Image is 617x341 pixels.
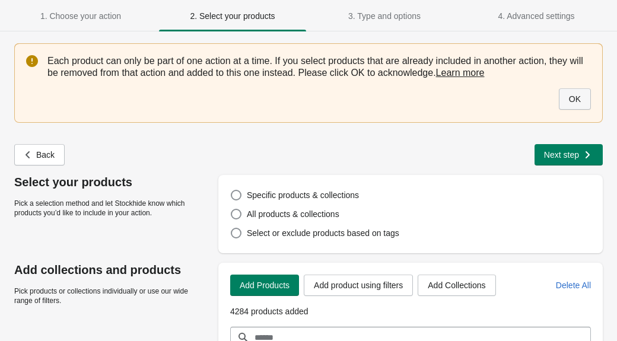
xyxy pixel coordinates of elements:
span: 4. Advanced settings [498,11,574,21]
button: Add Products [230,275,299,296]
span: OK [569,94,581,104]
span: Select or exclude products based on tags [247,228,399,238]
p: Pick a selection method and let Stockhide know which products you’d like to include in your action. [14,199,206,218]
button: Back [14,144,65,165]
span: Add Products [240,281,290,290]
button: Add product using filters [304,275,413,296]
span: Delete All [556,281,591,290]
span: Add product using filters [314,281,403,290]
p: Add collections and products [14,263,206,277]
a: Learn more [436,68,485,78]
span: 1. Choose your action [40,11,121,21]
span: Add Collections [428,281,485,290]
p: Each product can only be part of one action at a time. If you select products that are already in... [47,55,591,79]
span: Specific products & collections [247,190,359,200]
p: 4284 products added [230,305,591,317]
button: Add Collections [418,275,495,296]
button: OK [559,88,591,110]
p: Pick products or collections individually or use our wide range of filters. [14,286,206,305]
span: 2. Select your products [190,11,275,21]
span: 3. Type and options [348,11,421,21]
span: Next step [544,150,579,160]
p: Select your products [14,175,206,189]
button: Next step [535,144,603,165]
span: Back [36,150,55,160]
button: Delete All [551,275,596,296]
span: All products & collections [247,209,339,219]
